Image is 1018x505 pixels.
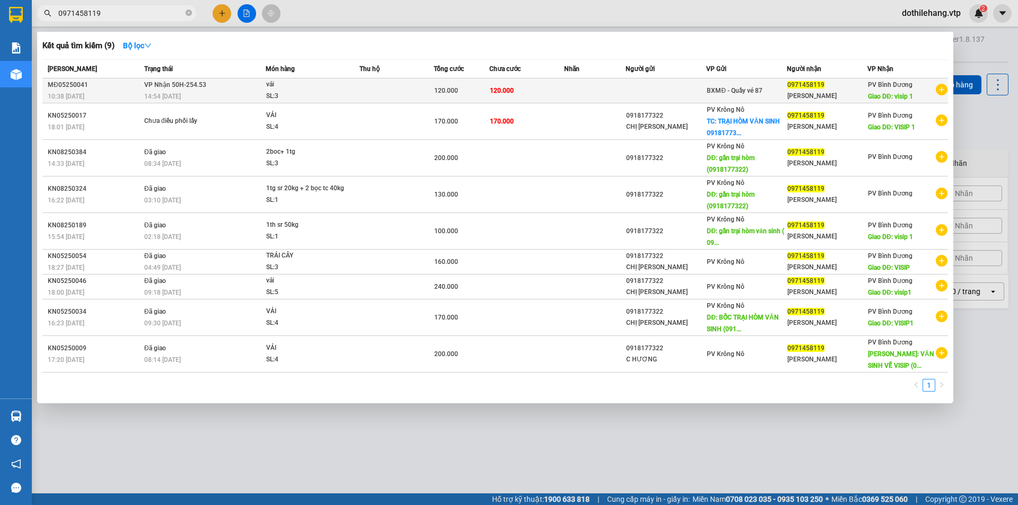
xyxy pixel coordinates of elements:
[266,306,346,317] div: VẢI
[144,197,181,204] span: 03:10 [DATE]
[144,160,181,167] span: 08:34 [DATE]
[706,65,726,73] span: VP Gửi
[626,276,706,287] div: 0918177322
[266,317,346,329] div: SL: 4
[266,287,346,298] div: SL: 5
[144,65,173,73] span: Trạng thái
[707,283,744,290] span: PV Krông Nô
[266,110,346,121] div: VẢI
[868,264,910,271] span: Giao DĐ: VISIP
[868,233,913,241] span: Giao DĐ: visip 1
[48,65,97,73] span: [PERSON_NAME]
[48,320,84,327] span: 16:23 [DATE]
[868,252,912,260] span: PV Bình Dương
[266,79,346,91] div: vải
[266,342,346,354] div: VẢI
[434,258,458,265] span: 160.000
[935,379,948,392] li: Next Page
[936,347,947,359] span: plus-circle
[48,251,141,262] div: KN05250054
[48,264,84,271] span: 18:27 [DATE]
[626,306,706,317] div: 0918177322
[434,191,458,198] span: 130.000
[707,302,744,309] span: PV Krông Nô
[923,379,935,392] li: 1
[266,146,346,158] div: 2boc+ 1tg
[923,379,935,391] a: 1
[868,112,912,119] span: PV Bình Dương
[868,277,912,285] span: PV Bình Dương
[144,252,166,260] span: Đã giao
[707,154,754,173] span: DĐ: gần trại hòm (0918177322)
[144,289,181,296] span: 09:18 [DATE]
[266,65,295,73] span: Món hàng
[48,343,141,354] div: KN05250009
[144,277,166,285] span: Đã giao
[490,87,514,94] span: 120.000
[707,350,744,358] span: PV Krông Nô
[787,121,867,132] div: [PERSON_NAME]
[707,87,762,94] span: BXMĐ - Quầy vé 87
[9,7,23,23] img: logo-vxr
[48,356,84,364] span: 17:20 [DATE]
[48,306,141,317] div: KN05250034
[434,283,458,290] span: 240.000
[868,93,913,100] span: Giao DĐ: visip 1
[626,251,706,262] div: 0918177322
[266,158,346,170] div: SL: 3
[787,222,824,229] span: 0971458119
[707,106,744,113] span: PV Krông Nô
[626,226,706,237] div: 0918177322
[490,118,514,125] span: 170.000
[48,110,141,121] div: KN05250017
[266,91,346,102] div: SL: 3
[434,314,458,321] span: 170.000
[787,277,824,285] span: 0971458119
[626,65,655,73] span: Người gửi
[11,411,22,422] img: warehouse-icon
[787,148,824,156] span: 0971458119
[787,354,867,365] div: [PERSON_NAME]
[266,354,346,366] div: SL: 4
[434,154,458,162] span: 200.000
[626,262,706,273] div: CHỊ [PERSON_NAME]
[186,8,192,19] span: close-circle
[936,224,947,236] span: plus-circle
[787,81,824,88] span: 0971458119
[266,183,346,194] div: 1tg sr 20kg + 2 bọc tc 40kg
[144,320,181,327] span: 09:30 [DATE]
[868,289,911,296] span: Giao DĐ: visip1
[48,220,141,231] div: KN08250189
[266,219,346,231] div: 1th sr 50kg
[48,147,141,158] div: KN08250384
[144,185,166,192] span: Đã giao
[626,287,706,298] div: CHỊ [PERSON_NAME]
[144,344,166,352] span: Đã giao
[787,158,867,169] div: [PERSON_NAME]
[434,65,464,73] span: Tổng cước
[626,343,706,354] div: 0918177322
[48,93,84,100] span: 10:38 [DATE]
[787,65,821,73] span: Người nhận
[707,143,744,150] span: PV Krông Nô
[144,81,206,88] span: VP Nhận 50H-254.53
[626,317,706,329] div: CHỊ [PERSON_NAME]
[868,350,934,369] span: [PERSON_NAME]: VĂN SINH VỀ VISIP (0...
[868,81,912,88] span: PV Bình Dương
[144,93,181,100] span: 14:54 [DATE]
[266,250,346,262] div: TRÁI CÂY
[115,37,160,54] button: Bộ lọcdown
[48,123,84,131] span: 18:01 [DATE]
[936,311,947,322] span: plus-circle
[910,379,923,392] button: left
[707,191,754,210] span: DĐ: gần trại hòm (0918177322)
[626,153,706,164] div: 0918177322
[936,84,947,95] span: plus-circle
[48,79,141,91] div: MĐ05250041
[787,287,867,298] div: [PERSON_NAME]
[48,160,84,167] span: 14:33 [DATE]
[144,42,152,49] span: down
[11,435,21,445] span: question-circle
[868,320,914,327] span: Giao DĐ: VISIP1
[144,116,224,127] div: Chưa điều phối lấy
